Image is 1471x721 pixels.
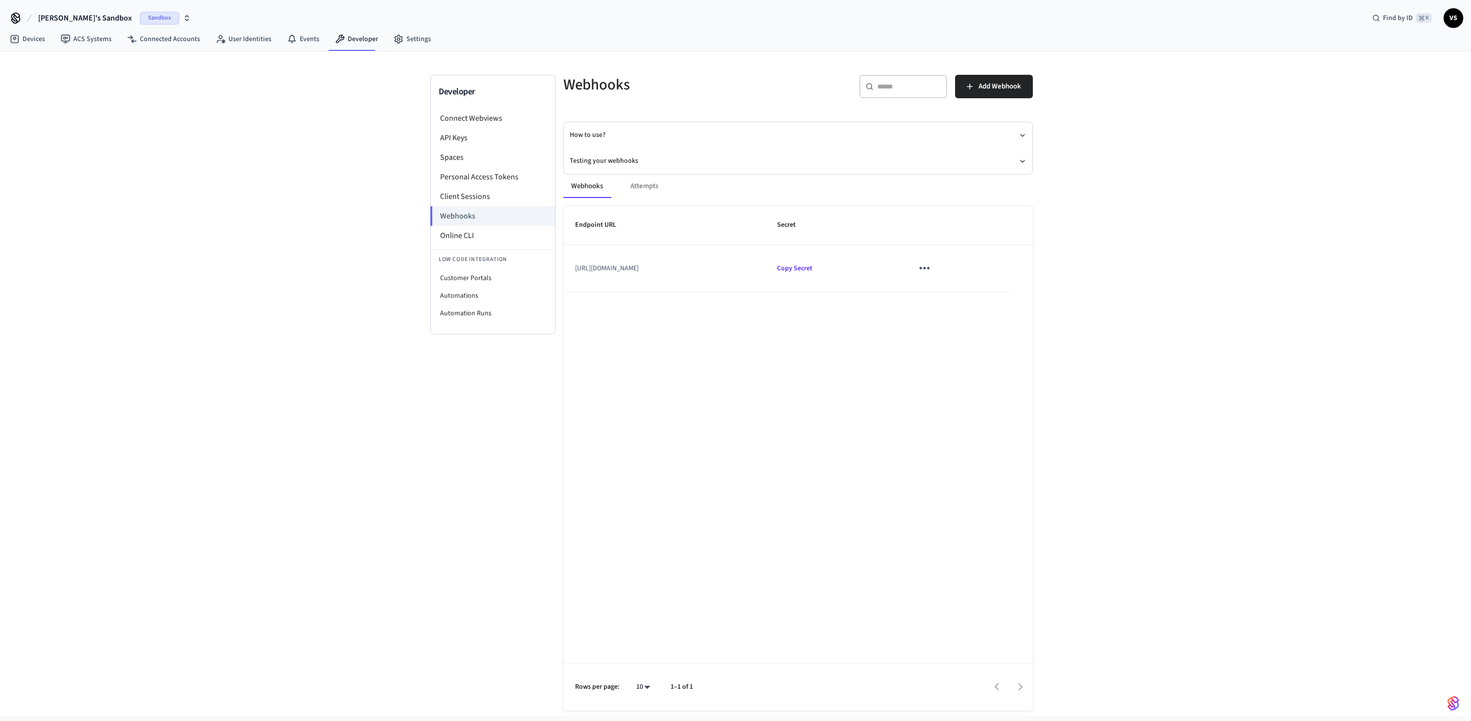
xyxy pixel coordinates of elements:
li: Automation Runs [431,305,555,322]
span: Find by ID [1383,13,1413,23]
li: Connect Webviews [431,109,555,128]
li: API Keys [431,128,555,148]
div: Find by ID⌘ K [1364,9,1440,27]
a: Developer [327,30,386,48]
span: [PERSON_NAME]'s Sandbox [38,12,132,24]
li: Client Sessions [431,187,555,206]
td: [URL][DOMAIN_NAME] [563,245,765,292]
li: Webhooks [430,206,555,226]
p: Rows per page: [575,682,620,692]
li: Spaces [431,148,555,167]
button: How to use? [570,122,1026,148]
li: Automations [431,287,555,305]
div: ant example [563,175,1033,198]
li: Personal Access Tokens [431,167,555,187]
a: Settings [386,30,439,48]
button: Webhooks [563,175,611,198]
img: SeamLogoGradient.69752ec5.svg [1448,696,1459,711]
button: VS [1444,8,1463,28]
h5: Webhooks [563,75,792,95]
a: ACS Systems [53,30,119,48]
span: Secret [777,218,808,233]
a: Connected Accounts [119,30,208,48]
button: Testing your webhooks [570,148,1026,174]
a: Devices [2,30,53,48]
a: Events [279,30,327,48]
span: Copied! [777,263,812,273]
span: Endpoint URL [575,218,629,233]
li: Online CLI [431,226,555,245]
li: Low Code Integration [431,249,555,269]
button: Add Webhook [955,75,1033,98]
span: Add Webhook [979,80,1021,93]
h3: Developer [439,85,547,99]
span: VS [1445,9,1462,27]
div: 10 [631,680,655,694]
span: Sandbox [140,12,179,24]
p: 1–1 of 1 [670,682,693,692]
a: User Identities [208,30,279,48]
span: ⌘ K [1416,13,1432,23]
li: Customer Portals [431,269,555,287]
table: sticky table [563,206,1033,292]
